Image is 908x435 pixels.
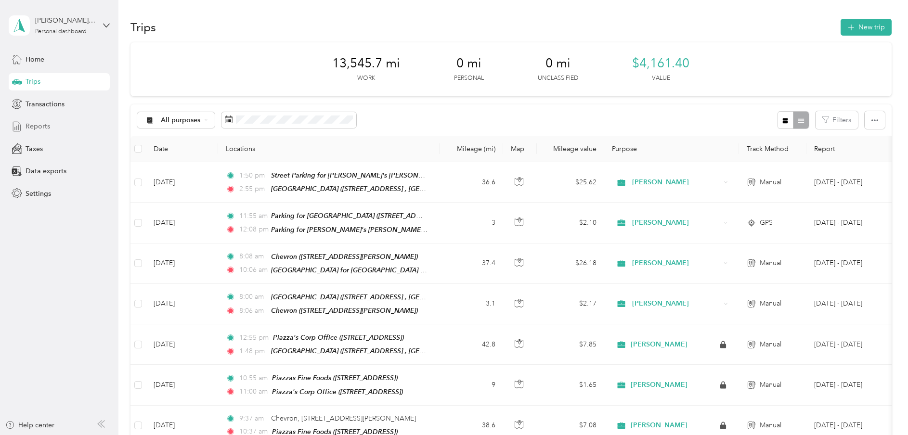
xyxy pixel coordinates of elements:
span: [GEOGRAPHIC_DATA] ([STREET_ADDRESS] , [GEOGRAPHIC_DATA], [US_STATE]) [271,347,516,355]
span: 1:48 pm [239,346,267,357]
p: Personal [454,74,484,83]
button: Filters [816,111,858,129]
span: GPS [760,217,773,228]
span: Manual [760,339,781,350]
span: 8:08 am [239,251,267,262]
span: 12:55 pm [239,333,269,343]
span: Reports [26,121,50,131]
p: Unclassified [538,74,578,83]
td: [DATE] [146,365,218,405]
span: 2:55 pm [239,184,267,194]
span: [PERSON_NAME] [632,258,720,269]
span: $4,161.40 [632,56,689,71]
span: Transactions [26,99,65,109]
span: Chevron ([STREET_ADDRESS][PERSON_NAME]) [271,307,418,314]
span: Street Parking for [PERSON_NAME]'s [PERSON_NAME] St. ([STREET_ADDRESS][PERSON_NAME], [GEOGRAPHIC_... [271,171,683,179]
td: 9 [440,365,503,405]
h1: Trips [130,22,156,32]
span: Settings [26,189,51,199]
span: [PERSON_NAME] [631,340,687,349]
span: All purposes [161,117,201,124]
td: Sep 1 - 15, 2025 [806,243,894,284]
iframe: Everlance-gr Chat Button Frame [854,381,908,435]
td: Sep 1 - 15, 2025 [806,162,894,203]
td: [DATE] [146,284,218,324]
span: 8:06 am [239,306,267,316]
span: 9:37 am [239,413,267,424]
th: Purpose [604,136,739,162]
span: 8:00 am [239,292,267,302]
td: Aug 16 - 31, 2025 [806,324,894,365]
button: Help center [5,420,54,430]
span: [PERSON_NAME] [632,177,720,188]
td: $7.85 [537,324,604,365]
th: Date [146,136,218,162]
td: $1.65 [537,365,604,405]
td: Sep 1 - 15, 2025 [806,203,894,243]
div: [PERSON_NAME] III [PERSON_NAME] [35,15,95,26]
span: 0 mi [545,56,571,71]
span: 1:50 pm [239,170,267,181]
span: 11:00 am [239,386,268,397]
span: 12:08 pm [239,224,267,235]
p: Work [357,74,375,83]
span: [GEOGRAPHIC_DATA] ([STREET_ADDRESS] , [GEOGRAPHIC_DATA], [US_STATE]) [271,185,516,193]
span: Manual [760,380,781,390]
p: Value [652,74,670,83]
span: Home [26,54,44,64]
th: Map [503,136,537,162]
span: Chevron ([STREET_ADDRESS][PERSON_NAME]) [271,253,418,260]
td: $25.62 [537,162,604,203]
span: 10:06 am [239,265,267,275]
th: Locations [218,136,440,162]
span: Taxes [26,144,43,154]
td: [DATE] [146,162,218,203]
span: 11:55 am [239,211,267,221]
span: [PERSON_NAME] [632,217,720,228]
span: Manual [760,177,781,188]
span: Trips [26,77,40,87]
th: Mileage (mi) [440,136,503,162]
span: 0 mi [456,56,481,71]
span: Piazza's Corp Office ([STREET_ADDRESS]) [273,333,404,341]
td: 3.1 [440,284,503,324]
span: Data exports [26,166,66,176]
div: Personal dashboard [35,29,87,35]
span: 13,545.7 mi [332,56,400,71]
span: Parking for [GEOGRAPHIC_DATA] ([STREET_ADDRESS], [GEOGRAPHIC_DATA], [US_STATE]) [271,212,550,220]
th: Mileage value [537,136,604,162]
td: 36.6 [440,162,503,203]
span: Manual [760,420,781,431]
span: [PERSON_NAME] [631,421,687,430]
td: 3 [440,203,503,243]
td: [DATE] [146,324,218,365]
td: $2.10 [537,203,604,243]
td: [DATE] [146,243,218,284]
td: [DATE] [146,203,218,243]
td: 42.8 [440,324,503,365]
span: Piazzas Fine Foods ([STREET_ADDRESS]) [272,374,398,382]
span: [PERSON_NAME] [632,298,720,309]
span: Manual [760,298,781,309]
td: $2.17 [537,284,604,324]
td: Sep 1 - 15, 2025 [806,284,894,324]
td: 37.4 [440,243,503,284]
th: Report [806,136,894,162]
span: [PERSON_NAME] [631,381,687,389]
span: Piazza's Corp Office ([STREET_ADDRESS]) [272,388,403,396]
span: 10:55 am [239,373,268,384]
span: Parking for [PERSON_NAME]'s [PERSON_NAME] St. ([PERSON_NAME][GEOGRAPHIC_DATA], [US_STATE]) [271,226,598,234]
span: Chevron, [STREET_ADDRESS][PERSON_NAME] [271,414,416,422]
button: New trip [841,19,892,36]
span: Manual [760,258,781,269]
span: [GEOGRAPHIC_DATA] ([STREET_ADDRESS] , [GEOGRAPHIC_DATA], [US_STATE]) [271,293,516,301]
span: [GEOGRAPHIC_DATA] for [GEOGRAPHIC_DATA] ([STREET_ADDRESS], [GEOGRAPHIC_DATA], [US_STATE]) [271,266,594,274]
th: Track Method [739,136,806,162]
td: $26.18 [537,243,604,284]
td: Aug 16 - 31, 2025 [806,365,894,405]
